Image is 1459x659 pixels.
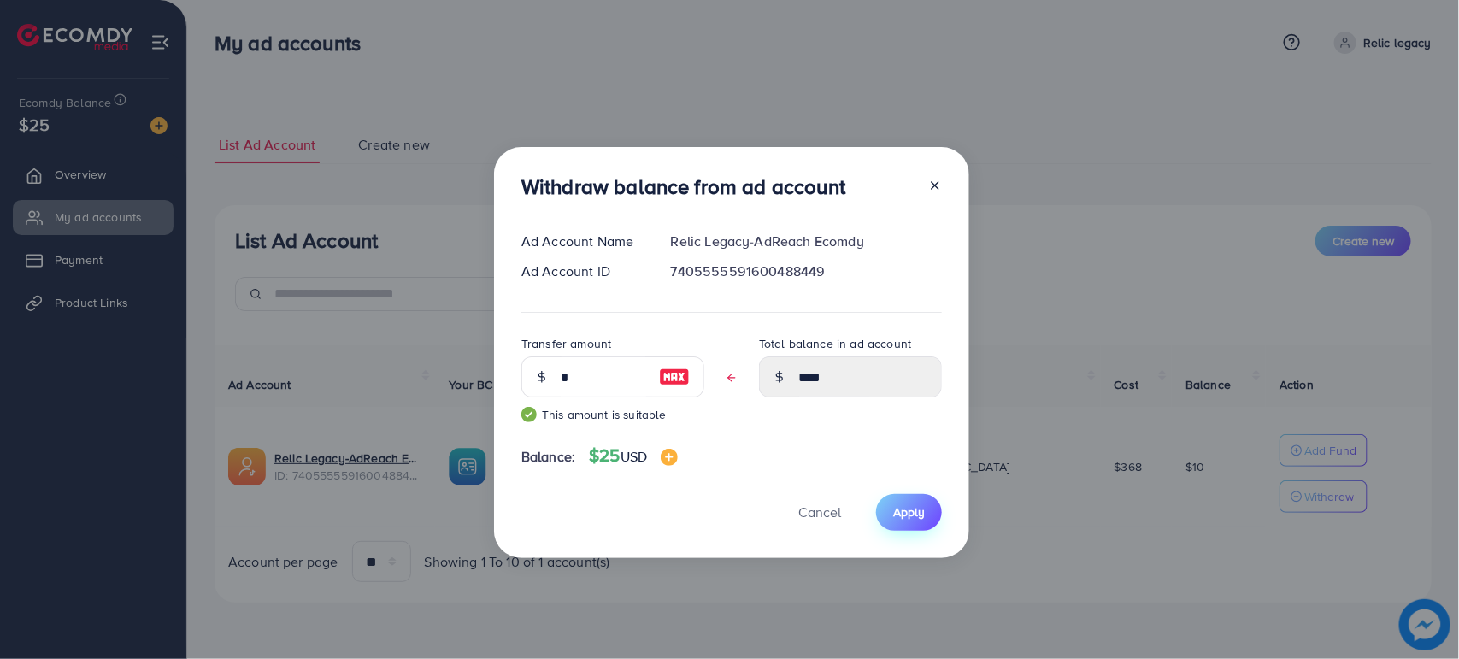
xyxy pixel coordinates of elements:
[661,449,678,466] img: image
[521,406,704,423] small: This amount is suitable
[508,262,657,281] div: Ad Account ID
[657,262,956,281] div: 7405555591600488449
[521,174,845,199] h3: Withdraw balance from ad account
[521,407,537,422] img: guide
[893,503,925,521] span: Apply
[521,335,611,352] label: Transfer amount
[759,335,911,352] label: Total balance in ad account
[508,232,657,251] div: Ad Account Name
[876,494,942,531] button: Apply
[777,494,862,531] button: Cancel
[589,445,678,467] h4: $25
[657,232,956,251] div: Relic Legacy-AdReach Ecomdy
[798,503,841,521] span: Cancel
[621,447,647,466] span: USD
[659,367,690,387] img: image
[521,447,575,467] span: Balance:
